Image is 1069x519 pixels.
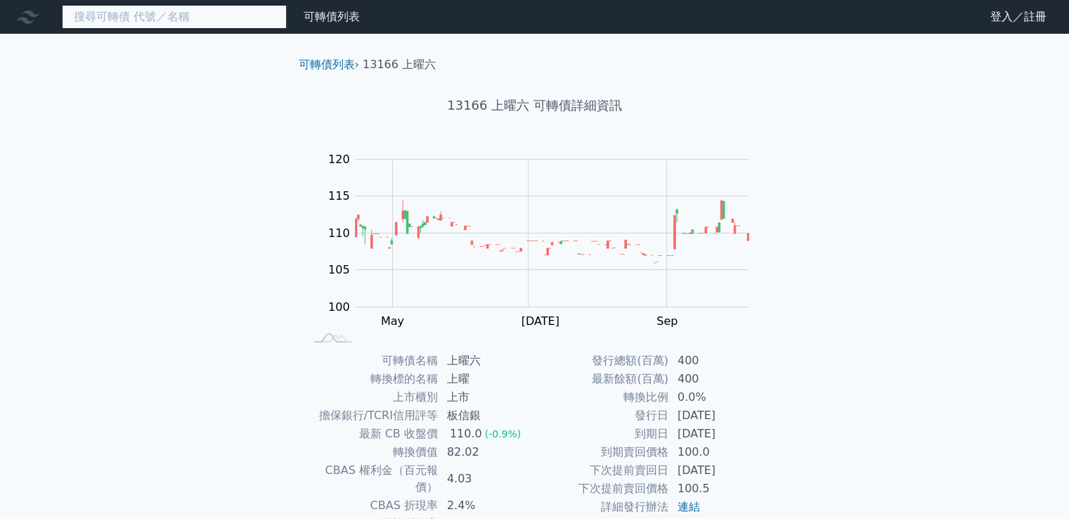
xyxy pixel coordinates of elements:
[439,352,535,370] td: 上曜六
[304,406,439,425] td: 擔保銀行/TCRI信用評等
[62,5,287,29] input: 搜尋可轉債 代號／名稱
[328,189,350,203] tspan: 115
[439,496,535,515] td: 2.4%
[328,300,350,314] tspan: 100
[535,370,669,388] td: 最新餘額(百萬)
[669,461,765,480] td: [DATE]
[535,480,669,498] td: 下次提前賣回價格
[439,370,535,388] td: 上曜
[669,406,765,425] td: [DATE]
[521,314,559,328] tspan: [DATE]
[979,6,1058,28] a: 登入／註冊
[999,451,1069,519] iframe: Chat Widget
[304,496,439,515] td: CBAS 折現率
[304,425,439,443] td: 最新 CB 收盤價
[439,388,535,406] td: 上市
[669,480,765,498] td: 100.5
[287,96,782,115] h1: 13166 上曜六 可轉債詳細資訊
[320,153,770,328] g: Chart
[304,10,360,23] a: 可轉債列表
[328,263,350,276] tspan: 105
[304,370,439,388] td: 轉換標的名稱
[381,314,404,328] tspan: May
[299,56,359,73] li: ›
[535,498,669,516] td: 詳細發行辦法
[535,443,669,461] td: 到期賣回價格
[669,352,765,370] td: 400
[656,314,678,328] tspan: Sep
[299,58,355,71] a: 可轉債列表
[355,200,749,263] g: Series
[304,443,439,461] td: 轉換價值
[304,461,439,496] td: CBAS 權利金（百元報價）
[669,388,765,406] td: 0.0%
[439,461,535,496] td: 4.03
[363,56,436,73] li: 13166 上曜六
[535,388,669,406] td: 轉換比例
[669,443,765,461] td: 100.0
[328,226,350,240] tspan: 110
[678,500,700,513] a: 連結
[485,428,521,440] span: (-0.9%)
[535,425,669,443] td: 到期日
[439,443,535,461] td: 82.02
[535,406,669,425] td: 發行日
[669,425,765,443] td: [DATE]
[535,461,669,480] td: 下次提前賣回日
[328,153,350,166] tspan: 120
[447,425,485,442] div: 110.0
[535,352,669,370] td: 發行總額(百萬)
[304,352,439,370] td: 可轉債名稱
[304,388,439,406] td: 上市櫃別
[439,406,535,425] td: 板信銀
[669,370,765,388] td: 400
